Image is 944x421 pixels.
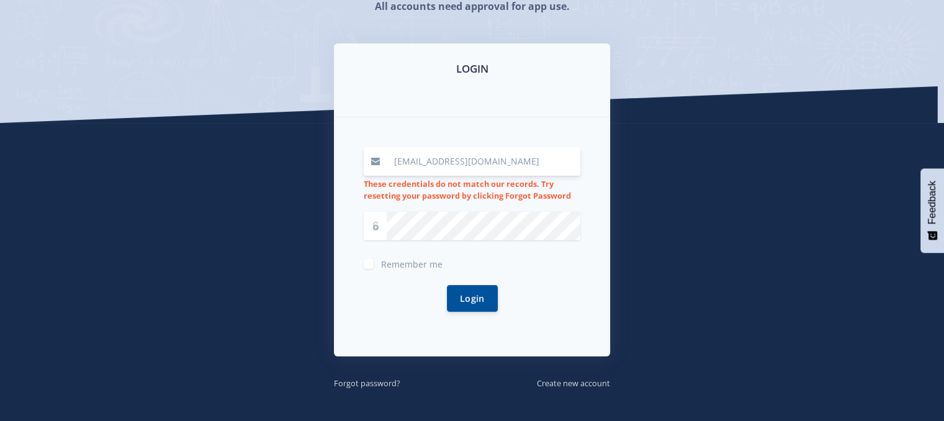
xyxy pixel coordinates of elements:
h3: LOGIN [349,61,595,77]
small: Create new account [537,378,610,389]
span: Remember me [381,258,443,270]
button: Feedback - Show survey [920,168,944,253]
button: Login [447,285,498,312]
a: Forgot password? [334,376,400,389]
span: Feedback [927,181,938,224]
small: Forgot password? [334,378,400,389]
a: Create new account [537,376,610,389]
strong: These credentials do not match our records. Try resetting your password by clicking Forgot Password [364,178,571,201]
input: Email / User ID [387,147,580,176]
